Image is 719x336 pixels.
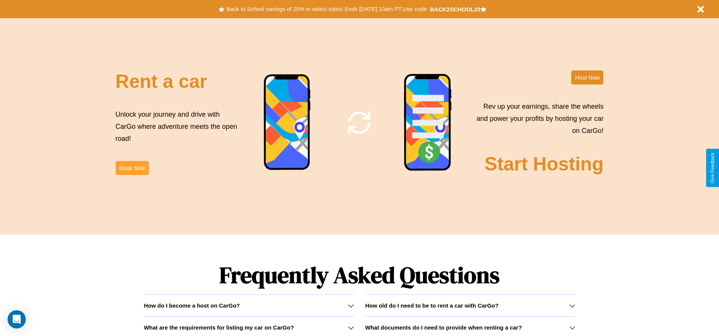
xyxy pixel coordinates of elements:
[263,74,311,171] img: phone
[224,4,430,14] button: Back to School savings of 20% in select cities! Ends [DATE] 10am PT.Use code:
[8,310,26,328] div: Open Intercom Messenger
[365,302,499,309] h3: How old do I need to be to rent a car with CarGo?
[430,6,481,13] b: BACK2SCHOOL20
[116,108,240,145] p: Unlock your journey and drive with CarGo where adventure meets the open road!
[116,161,149,175] button: Book Now
[144,256,575,294] h1: Frequently Asked Questions
[116,70,207,92] h2: Rent a car
[472,100,603,137] p: Rev up your earnings, share the wheels and power your profits by hosting your car on CarGo!
[144,324,294,331] h3: What are the requirements for listing my car on CarGo?
[404,73,452,172] img: phone
[485,153,604,175] h2: Start Hosting
[365,324,522,331] h3: What documents do I need to provide when renting a car?
[144,302,240,309] h3: How do I become a host on CarGo?
[571,70,603,84] button: Host Now
[710,153,715,183] div: Give Feedback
